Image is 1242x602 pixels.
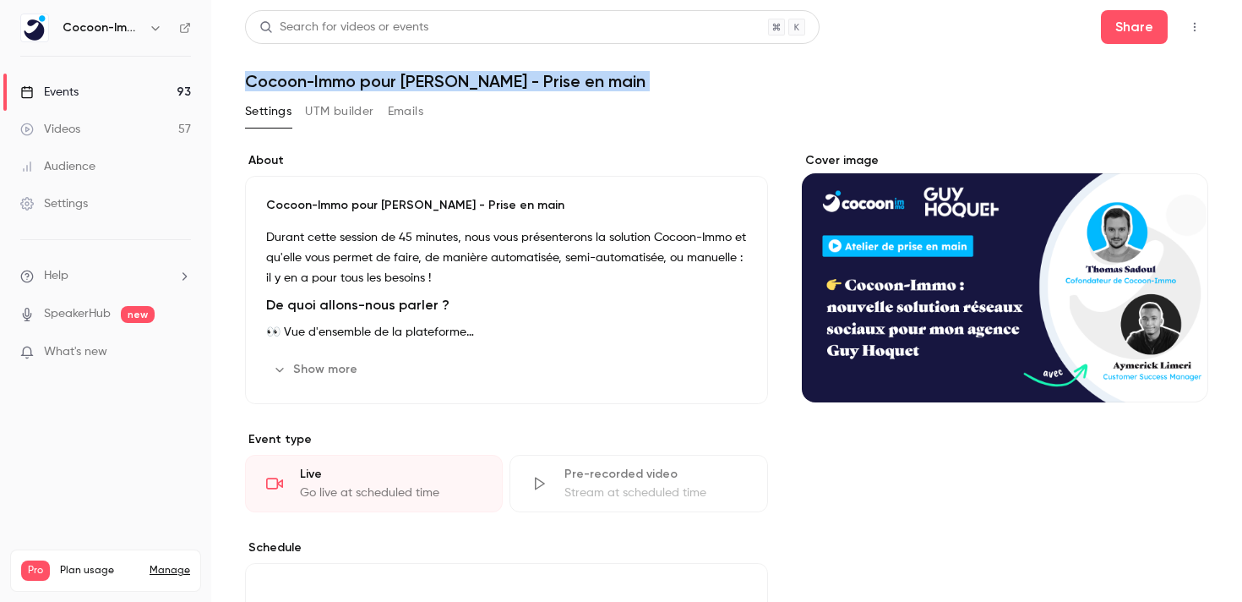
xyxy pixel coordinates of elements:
[802,152,1208,402] section: Cover image
[305,98,373,125] button: UTM builder
[44,267,68,285] span: Help
[63,19,142,36] h6: Cocoon-Immo
[802,152,1208,169] label: Cover image
[171,345,191,360] iframe: Noticeable Trigger
[266,322,747,342] p: 👀 Vue d'ensemble de la plateforme
[60,564,139,577] span: Plan usage
[150,564,190,577] a: Manage
[21,561,50,581] span: Pro
[509,455,767,512] div: Pre-recorded videoStream at scheduled time
[245,71,1208,91] h1: Cocoon-Immo pour [PERSON_NAME] - Prise en main
[21,14,48,41] img: Cocoon-Immo
[121,306,155,323] span: new
[245,455,503,512] div: LiveGo live at scheduled time
[1101,10,1168,44] button: Share
[20,158,95,175] div: Audience
[300,466,482,483] div: Live
[266,295,747,315] h2: De quoi allons-nous parler ?
[20,121,80,138] div: Videos
[245,431,768,448] p: Event type
[245,152,768,169] label: About
[388,98,423,125] button: Emails
[564,484,746,501] div: Stream at scheduled time
[44,305,111,323] a: SpeakerHub
[266,356,368,383] button: Show more
[20,84,79,101] div: Events
[20,267,191,285] li: help-dropdown-opener
[564,466,746,483] div: Pre-recorded video
[245,98,291,125] button: Settings
[44,343,107,361] span: What's new
[266,197,747,214] p: Cocoon-Immo pour [PERSON_NAME] - Prise en main
[266,227,747,288] p: Durant cette session de 45 minutes, nous vous présenterons la solution Cocoon-Immo et qu'elle vou...
[20,195,88,212] div: Settings
[300,484,482,501] div: Go live at scheduled time
[259,19,428,36] div: Search for videos or events
[245,539,768,556] p: Schedule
